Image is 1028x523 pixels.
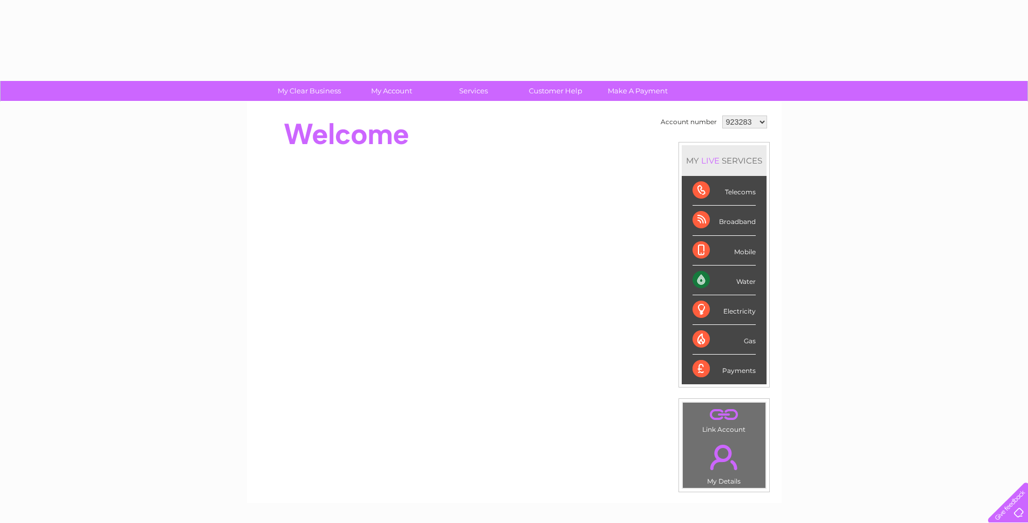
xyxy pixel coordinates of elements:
a: My Clear Business [265,81,354,101]
div: Electricity [693,295,756,325]
div: MY SERVICES [682,145,767,176]
a: Customer Help [511,81,600,101]
div: Telecoms [693,176,756,206]
a: My Account [347,81,436,101]
td: Link Account [682,402,766,436]
div: LIVE [699,155,722,166]
div: Payments [693,355,756,384]
td: Account number [658,113,720,131]
a: . [686,438,763,476]
div: Broadband [693,206,756,235]
td: My Details [682,436,766,488]
a: Services [429,81,518,101]
div: Mobile [693,236,756,266]
div: Water [693,266,756,295]
div: Gas [693,325,756,355]
a: Make A Payment [593,81,682,101]
a: . [686,405,763,424]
